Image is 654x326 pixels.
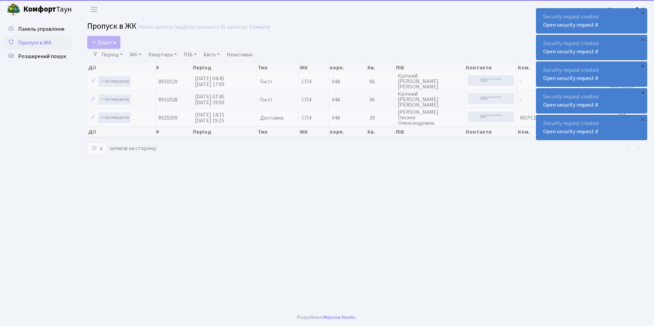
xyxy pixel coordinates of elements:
[87,20,136,32] span: Пропуск в ЖК
[332,114,340,122] span: 04А
[224,49,255,60] a: Неактивні
[195,111,224,124] span: [DATE] 14:15 [DATE] 15:15
[86,4,103,15] button: Переключити навігацію
[395,127,465,137] th: ПІБ
[465,127,518,137] th: Контакти
[257,127,299,137] th: Тип
[88,127,155,137] th: Дії
[260,115,284,121] span: Доставка
[517,63,600,72] th: Ком.
[543,101,598,109] a: Open security request #
[195,75,224,88] span: [DATE] 04:45 [DATE] 17:00
[543,21,598,29] a: Open security request #
[158,78,178,85] span: 8931029
[18,53,66,60] span: Розширений пошук
[260,79,272,84] span: Гості
[155,127,192,137] th: #
[88,63,155,72] th: Дії
[395,63,465,72] th: ПІБ
[146,49,180,60] a: Квартира
[536,89,647,113] div: Security request created
[158,96,178,104] span: 8931028
[543,48,598,55] a: Open security request #
[3,22,72,36] a: Панель управління
[302,115,326,121] span: СП4
[329,63,366,72] th: корп.
[155,63,192,72] th: #
[127,49,144,60] a: ЖК
[18,25,64,33] span: Панель управління
[99,49,126,60] a: Період
[302,97,326,103] span: СП4
[639,63,646,69] div: ×
[639,89,646,96] div: ×
[260,97,272,103] span: Гості
[201,49,223,60] a: Авто
[87,36,120,49] a: Додати
[158,114,178,122] span: 8929209
[520,78,522,85] span: -
[398,109,462,126] span: [PERSON_NAME] Оксана Олександрівна
[299,63,329,72] th: ЖК
[536,9,647,33] div: Security request created
[181,49,199,60] a: ПІБ
[465,63,518,72] th: Контакти
[639,9,646,16] div: ×
[536,35,647,60] div: Security request created
[192,63,257,72] th: Період
[98,76,131,87] a: Активувати
[3,36,72,50] a: Пропуск в ЖК
[520,96,522,104] span: -
[18,39,52,46] span: Пропуск в ЖК
[87,142,107,155] select: записів на сторінці
[398,73,462,90] span: Кріпкий [PERSON_NAME] [PERSON_NAME]
[7,3,21,16] img: logo.png
[192,127,257,137] th: Період
[369,79,392,84] span: 96
[23,4,56,15] b: Комфорт
[517,127,600,137] th: Ком.
[367,63,395,72] th: Кв.
[520,114,573,122] span: МЕРСЕДЕС СПРІНТЕР
[329,127,366,137] th: корп.
[369,97,392,103] span: 96
[639,116,646,123] div: ×
[324,314,356,321] a: Massive Kinetic
[87,142,156,155] label: записів на сторінці
[3,50,72,63] a: Розширений пошук
[639,36,646,43] div: ×
[23,4,72,15] span: Таун
[332,96,340,104] span: 04А
[299,127,329,137] th: ЖК
[98,112,131,123] a: Активувати
[369,115,392,121] span: 39
[398,91,462,108] span: Кріпкий [PERSON_NAME] [PERSON_NAME]
[302,79,326,84] span: СП4
[138,24,248,30] div: Немає записів (відфільтровано з 25 записів).
[332,78,340,85] span: 04А
[98,94,131,105] a: Активувати
[543,74,598,82] a: Open security request #
[536,115,647,140] div: Security request created
[536,62,647,86] div: Security request created
[92,39,116,46] span: Додати
[608,6,646,13] b: Консьєрж б. 4.
[367,127,395,137] th: Кв.
[257,63,299,72] th: Тип
[608,5,646,14] a: Консьєрж б. 4.
[195,93,224,106] span: [DATE] 07:45 [DATE] 19:00
[297,314,357,321] div: Розроблено .
[249,24,270,30] a: Скинути
[543,128,598,135] a: Open security request #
